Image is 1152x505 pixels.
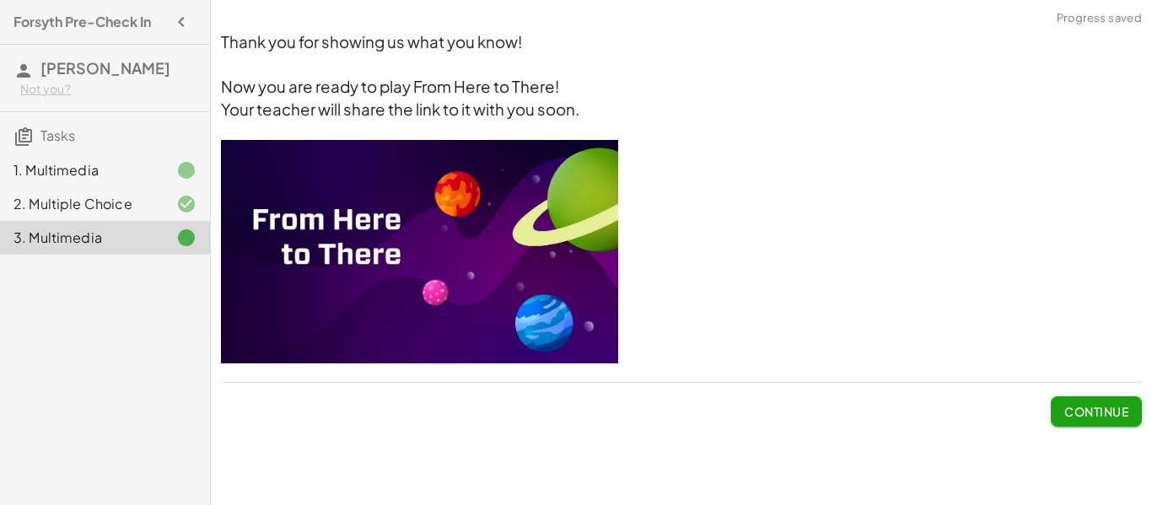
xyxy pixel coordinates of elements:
span: Tasks [40,126,75,144]
i: Task finished and correct. [176,194,196,214]
div: 3. Multimedia [13,228,149,248]
div: 2. Multiple Choice [13,194,149,214]
i: Task finished. [176,160,196,180]
span: [PERSON_NAME] [40,58,170,78]
i: Task finished. [176,228,196,248]
span: Your teacher will share the link to it with you soon. [221,99,579,119]
button: Continue [1051,396,1142,427]
div: 1. Multimedia [13,160,149,180]
img: 0186a6281d6835875bfd5d65a1e6d29c758b852ccbe572c90b809493d3b85746.jpeg [221,140,618,363]
span: Continue [1064,404,1128,419]
div: Not you? [20,81,196,98]
h4: Forsyth Pre-Check In [13,12,151,32]
span: Progress saved [1057,10,1142,27]
span: Now you are ready to play From Here to There! [221,77,559,96]
span: Thank you for showing us what you know! [221,32,522,51]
